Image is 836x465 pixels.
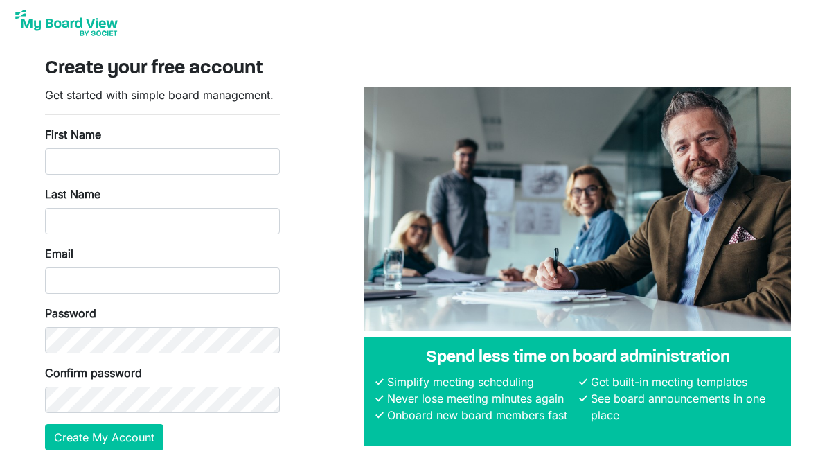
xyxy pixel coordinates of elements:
[384,374,576,390] li: Simplify meeting scheduling
[587,374,780,390] li: Get built-in meeting templates
[384,407,576,423] li: Onboard new board members fast
[587,390,780,423] li: See board announcements in one place
[45,186,100,202] label: Last Name
[45,424,163,450] button: Create My Account
[364,87,791,331] img: A photograph of board members sitting at a table
[384,390,576,407] li: Never lose meeting minutes again
[45,88,274,102] span: Get started with simple board management.
[45,245,73,262] label: Email
[375,348,780,368] h4: Spend less time on board administration
[45,58,792,81] h3: Create your free account
[45,365,142,381] label: Confirm password
[45,305,96,322] label: Password
[45,126,101,143] label: First Name
[11,6,122,40] img: My Board View Logo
